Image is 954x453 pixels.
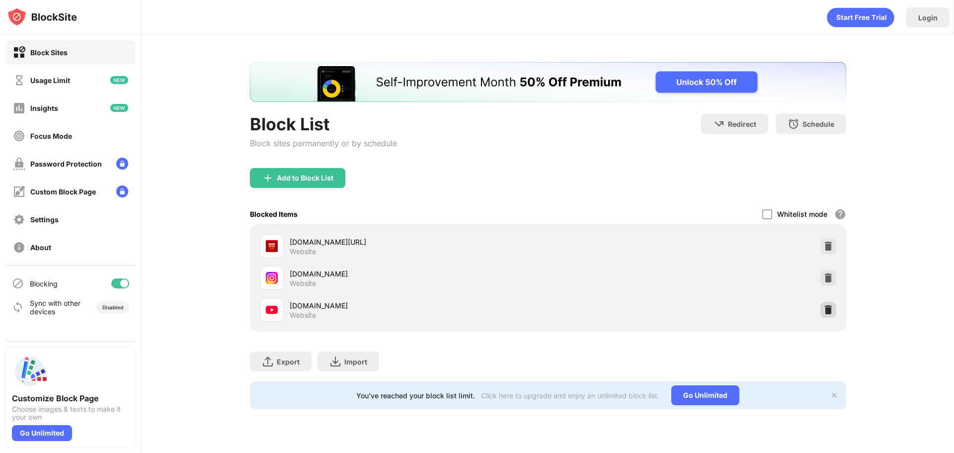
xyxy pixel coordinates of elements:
img: lock-menu.svg [116,185,128,197]
div: Website [290,311,316,320]
img: favicons [266,304,278,316]
img: favicons [266,240,278,252]
div: Add to Block List [277,174,333,182]
img: about-off.svg [13,241,25,254]
div: Focus Mode [30,132,72,140]
img: lock-menu.svg [116,158,128,170]
div: Whitelist mode [777,210,827,218]
img: settings-off.svg [13,213,25,226]
img: password-protection-off.svg [13,158,25,170]
div: Redirect [728,120,756,128]
div: Block Sites [30,48,68,57]
div: Disabled [102,304,123,310]
img: sync-icon.svg [12,301,24,313]
img: block-on.svg [13,46,25,59]
div: You’ve reached your block list limit. [356,391,475,400]
div: Blocking [30,279,58,288]
div: [DOMAIN_NAME][URL] [290,237,548,247]
div: Blocked Items [250,210,298,218]
div: Insights [30,104,58,112]
div: Settings [30,215,59,224]
iframe: Banner [250,62,846,102]
img: favicons [266,272,278,284]
div: [DOMAIN_NAME] [290,269,548,279]
div: Block List [250,114,397,134]
div: [DOMAIN_NAME] [290,300,548,311]
img: x-button.svg [830,391,838,399]
div: Website [290,247,316,256]
div: Schedule [802,120,834,128]
div: Customize Block Page [12,393,129,403]
div: Login [918,13,938,22]
div: Block sites permanently or by schedule [250,138,397,148]
img: logo-blocksite.svg [7,7,77,27]
div: Click here to upgrade and enjoy an unlimited block list. [481,391,659,400]
div: Password Protection [30,160,102,168]
img: new-icon.svg [110,104,128,112]
div: Sync with other devices [30,299,81,316]
div: Go Unlimited [671,385,739,405]
div: Usage Limit [30,76,70,85]
div: animation [827,7,894,27]
div: Go Unlimited [12,425,72,441]
img: blocking-icon.svg [12,277,24,289]
img: customize-block-page-off.svg [13,185,25,198]
div: Import [344,358,367,366]
div: About [30,243,51,252]
div: Export [277,358,300,366]
img: time-usage-off.svg [13,74,25,87]
img: focus-off.svg [13,130,25,142]
img: new-icon.svg [110,76,128,84]
div: Website [290,279,316,288]
div: Custom Block Page [30,187,96,196]
img: insights-off.svg [13,102,25,114]
div: Choose images & texts to make it your own [12,405,129,421]
img: push-custom-page.svg [12,354,48,389]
